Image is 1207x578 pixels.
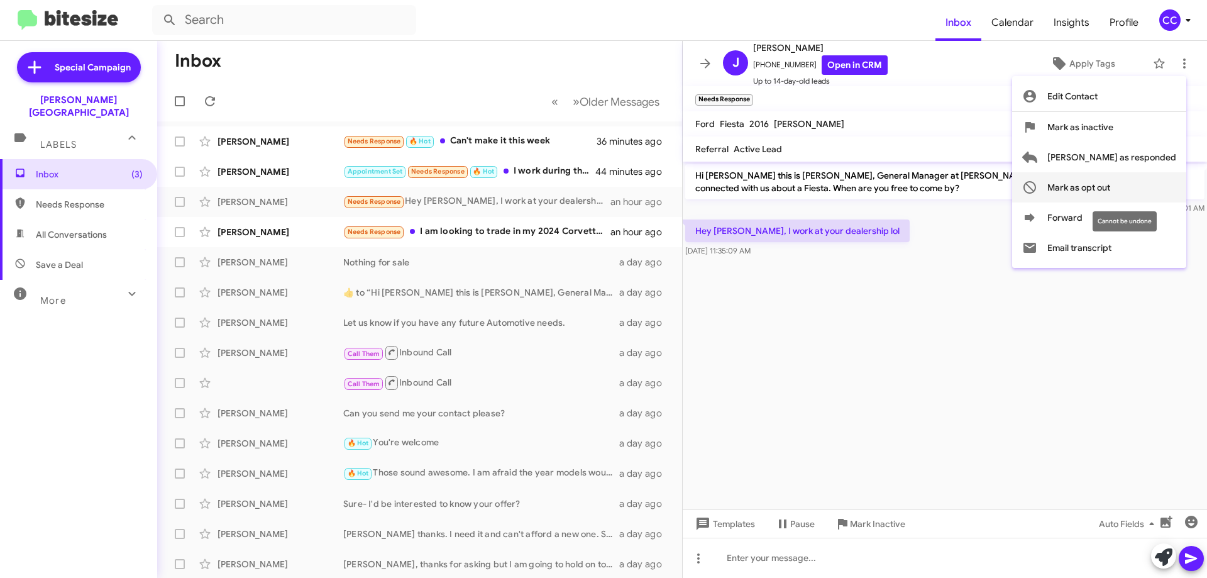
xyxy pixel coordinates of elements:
span: Mark as opt out [1047,172,1110,203]
button: Forward [1012,203,1186,233]
span: Mark as inactive [1047,112,1113,142]
span: [PERSON_NAME] as responded [1047,142,1176,172]
span: Edit Contact [1047,81,1098,111]
button: Email transcript [1012,233,1186,263]
div: Cannot be undone [1093,211,1157,231]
